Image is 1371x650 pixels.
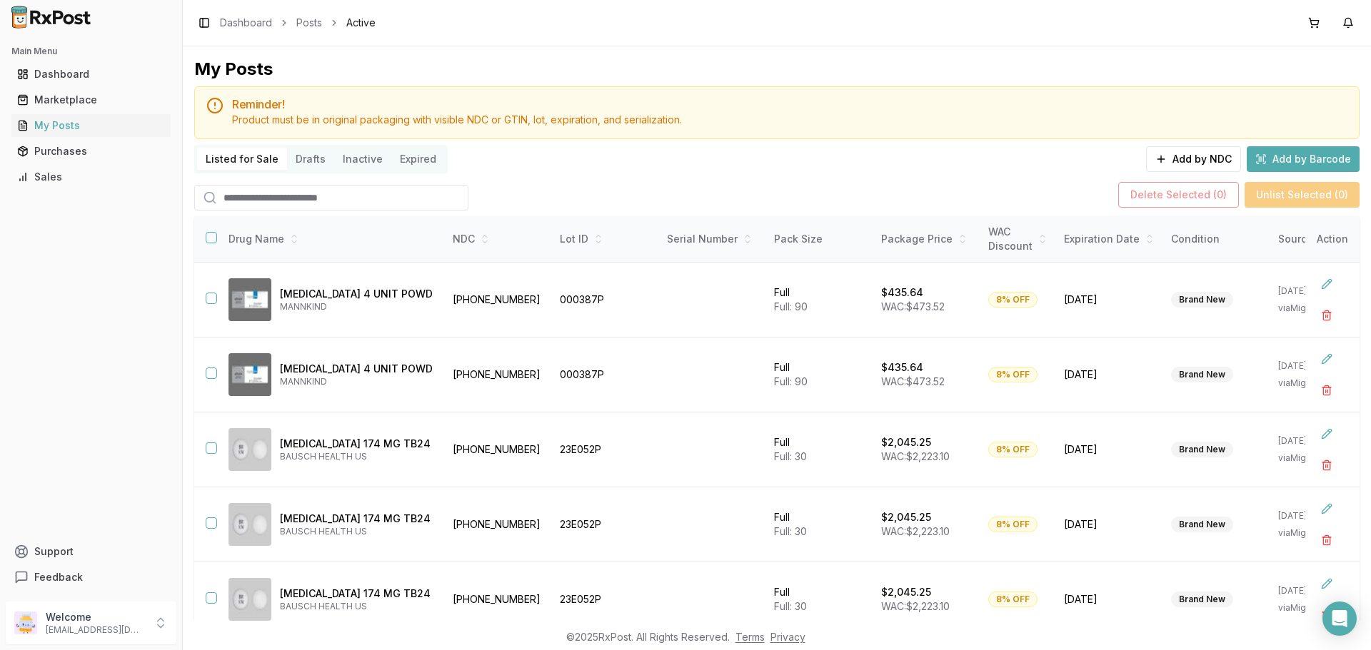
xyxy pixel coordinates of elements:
[280,287,433,301] p: [MEDICAL_DATA] 4 UNIT POWD
[551,263,658,337] td: 000387P
[1171,591,1233,607] div: Brand New
[228,353,271,396] img: Afrezza 4 UNIT POWD
[346,16,376,30] span: Active
[34,570,83,584] span: Feedback
[1064,592,1154,606] span: [DATE]
[667,232,757,246] div: Serial Number
[988,225,1047,253] div: WAC Discount
[228,578,271,621] img: Aplenzin 174 MG TB24
[735,631,765,643] a: Terms
[17,118,165,133] div: My Posts
[1278,232,1332,246] div: Source
[296,16,322,30] a: Posts
[1064,442,1154,457] span: [DATE]
[1171,517,1233,532] div: Brand New
[1314,346,1340,372] button: Edit
[194,58,273,81] div: My Posts
[1278,602,1332,614] p: via Migrated
[1146,146,1241,172] button: Add by NDC
[6,114,176,137] button: My Posts
[774,375,808,387] span: Full: 90
[6,166,176,188] button: Sales
[881,300,945,313] span: WAC: $473.52
[988,591,1038,607] div: 8% OFF
[1162,216,1270,263] th: Condition
[988,517,1038,532] div: 8% OFF
[765,337,873,412] td: Full
[770,631,805,643] a: Privacy
[220,16,376,30] nav: breadcrumb
[881,585,931,599] p: $2,045.25
[1305,216,1360,263] th: Action
[391,148,445,171] button: Expired
[765,263,873,337] td: Full
[11,61,171,87] a: Dashboard
[453,232,543,246] div: NDC
[280,451,433,462] p: BAUSCH HEALTH US
[988,292,1038,308] div: 8% OFF
[988,367,1038,382] div: 8% OFF
[1314,571,1340,596] button: Edit
[280,437,433,451] p: [MEDICAL_DATA] 174 MG TB24
[11,164,171,190] a: Sales
[774,525,807,537] span: Full: 30
[6,6,97,29] img: RxPost Logo
[1278,585,1332,596] p: [DATE]
[560,232,650,246] div: Lot ID
[881,510,931,524] p: $2,045.25
[444,263,551,337] td: [PHONE_NUMBER]
[1278,360,1332,372] p: [DATE]
[551,337,658,412] td: 000387P
[1064,293,1154,307] span: [DATE]
[6,63,176,86] button: Dashboard
[46,610,145,624] p: Welcome
[1278,435,1332,447] p: [DATE]
[11,113,171,138] a: My Posts
[228,428,271,471] img: Aplenzin 174 MG TB24
[1278,377,1332,389] p: via Migrated
[1247,146,1360,172] button: Add by Barcode
[197,148,287,171] button: Listed for Sale
[765,562,873,637] td: Full
[881,360,923,375] p: $435.64
[6,564,176,590] button: Feedback
[1064,517,1154,532] span: [DATE]
[765,487,873,562] td: Full
[280,586,433,601] p: [MEDICAL_DATA] 174 MG TB24
[280,362,433,376] p: [MEDICAL_DATA] 4 UNIT POWD
[1278,452,1332,464] p: via Migrated
[280,601,433,612] p: BAUSCH HEALTH US
[14,611,37,634] img: User avatar
[444,337,551,412] td: [PHONE_NUMBER]
[1314,377,1340,403] button: Delete
[1064,232,1154,246] div: Expiration Date
[46,624,145,636] p: [EMAIL_ADDRESS][DOMAIN_NAME]
[1278,285,1332,297] p: [DATE]
[881,450,950,462] span: WAC: $2,223.10
[765,412,873,487] td: Full
[881,525,950,537] span: WAC: $2,223.10
[774,450,807,462] span: Full: 30
[11,87,171,113] a: Marketplace
[881,285,923,300] p: $435.64
[1322,601,1357,636] div: Open Intercom Messenger
[1314,421,1340,447] button: Edit
[444,487,551,562] td: [PHONE_NUMBER]
[988,442,1038,457] div: 8% OFF
[228,503,271,546] img: Aplenzin 174 MG TB24
[17,93,165,107] div: Marketplace
[334,148,391,171] button: Inactive
[1314,527,1340,553] button: Delete
[444,412,551,487] td: [PHONE_NUMBER]
[881,375,945,387] span: WAC: $473.52
[1278,510,1332,522] p: [DATE]
[1314,452,1340,478] button: Delete
[881,435,931,450] p: $2,045.25
[6,140,176,163] button: Purchases
[6,88,176,111] button: Marketplace
[280,376,433,387] p: MANNKIND
[220,16,272,30] a: Dashboard
[232,98,1347,110] h5: Reminder!
[1171,292,1233,308] div: Brand New
[1314,602,1340,628] button: Delete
